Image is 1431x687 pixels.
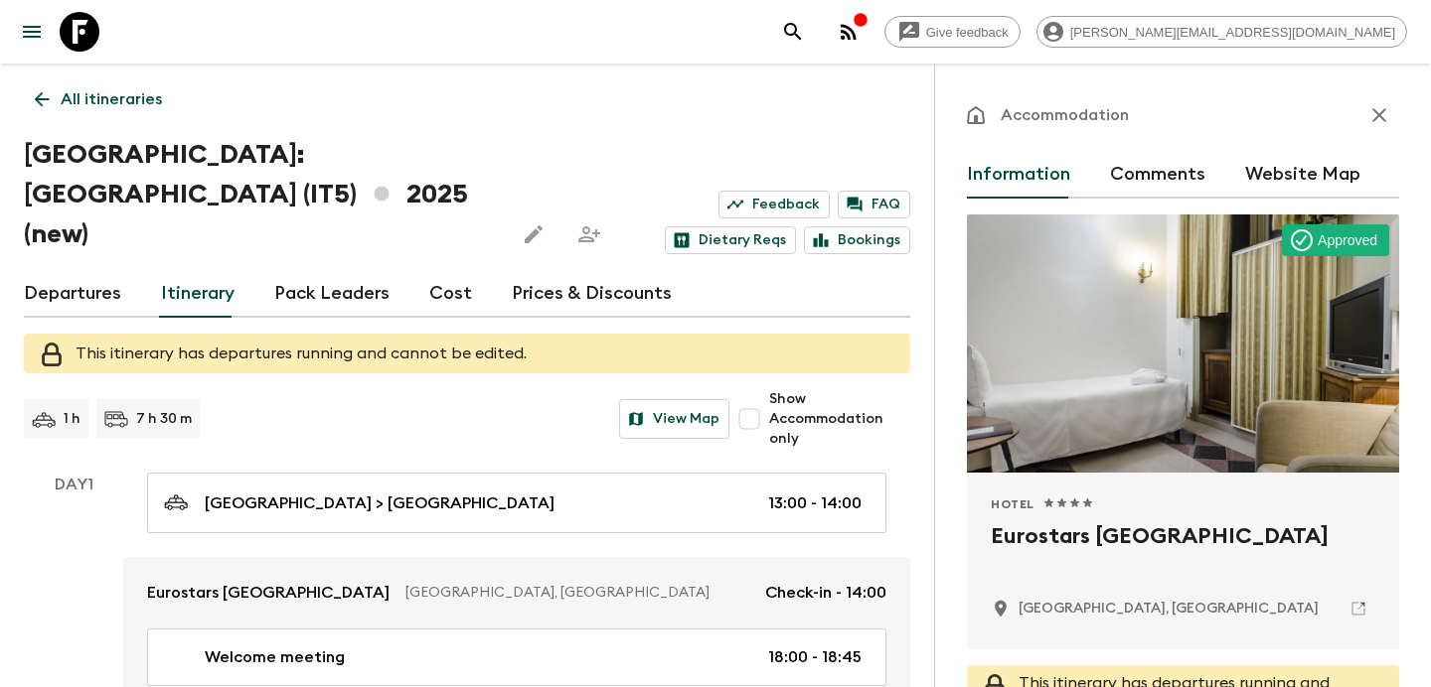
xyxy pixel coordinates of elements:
p: [GEOGRAPHIC_DATA], [GEOGRAPHIC_DATA] [405,583,749,603]
span: Show Accommodation only [769,389,910,449]
button: Information [967,151,1070,199]
a: All itineraries [24,79,173,119]
p: [GEOGRAPHIC_DATA] > [GEOGRAPHIC_DATA] [205,491,555,515]
h1: [GEOGRAPHIC_DATA]: [GEOGRAPHIC_DATA] (IT5) 2025 (new) [24,135,498,254]
a: Itinerary [161,270,235,318]
button: search adventures [773,12,813,52]
div: Photo of Eurostars Centrale Palace [967,214,1399,473]
button: menu [12,12,52,52]
span: Hotel [991,496,1034,512]
a: [GEOGRAPHIC_DATA] > [GEOGRAPHIC_DATA]13:00 - 14:00 [147,473,886,533]
p: Approved [1318,230,1377,250]
button: Edit this itinerary [514,214,554,254]
h2: Eurostars [GEOGRAPHIC_DATA] [991,520,1375,584]
a: Pack Leaders [274,270,390,318]
p: 13:00 - 14:00 [768,491,862,515]
button: View Map [619,399,729,439]
p: Accommodation [1001,103,1129,127]
span: This itinerary has departures running and cannot be edited. [76,345,527,361]
a: Cost [429,270,472,318]
a: FAQ [838,191,910,218]
a: Give feedback [884,16,1021,48]
button: Comments [1110,151,1205,199]
p: 7 h 30 m [136,409,192,429]
p: All itineraries [61,87,162,111]
p: Welcome meeting [205,645,345,669]
a: Prices & Discounts [512,270,672,318]
p: Check-in - 14:00 [765,581,886,605]
a: Welcome meeting18:00 - 18:45 [147,628,886,686]
a: Eurostars [GEOGRAPHIC_DATA][GEOGRAPHIC_DATA], [GEOGRAPHIC_DATA]Check-in - 14:00 [123,557,910,628]
div: [PERSON_NAME][EMAIL_ADDRESS][DOMAIN_NAME] [1036,16,1407,48]
span: Share this itinerary [569,214,609,254]
p: Palermo, Italy [1019,599,1319,618]
p: Day 1 [24,473,123,496]
a: Dietary Reqs [665,226,796,254]
p: 1 h [64,409,80,429]
a: Bookings [804,226,910,254]
p: 18:00 - 18:45 [768,645,862,669]
a: Feedback [718,191,830,218]
a: Departures [24,270,121,318]
p: Eurostars [GEOGRAPHIC_DATA] [147,581,390,605]
span: [PERSON_NAME][EMAIL_ADDRESS][DOMAIN_NAME] [1059,25,1406,40]
span: Give feedback [915,25,1020,40]
button: Website Map [1245,151,1360,199]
